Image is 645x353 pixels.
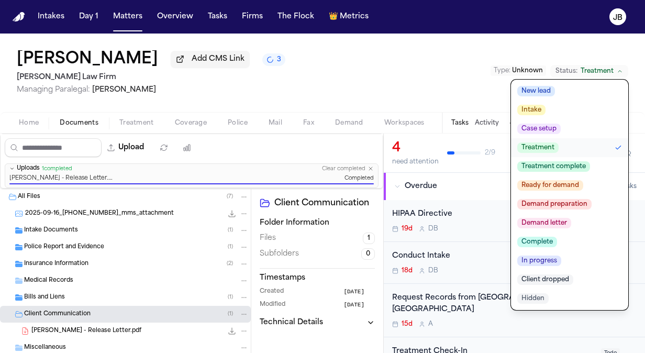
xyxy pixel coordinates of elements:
button: Edit Type: Unknown [491,65,546,76]
span: Intake Documents [24,226,78,235]
span: [DATE] [343,301,364,310]
span: 3 [277,56,281,64]
span: Status: [555,67,577,75]
h2: [PERSON_NAME] Law Firm [17,71,285,84]
span: ( 2 ) [227,261,233,267]
a: Overview [153,7,197,26]
button: Matters [109,7,147,26]
button: Download 2025-09-16_469-990-4136_mms_attachment [227,208,237,219]
span: 19d [402,225,413,233]
button: Hidden [511,289,628,308]
span: Miscellaneous [24,344,66,352]
span: ( 1 ) [228,294,233,300]
span: Client dropped [517,274,573,285]
span: Workspaces [384,119,425,127]
button: Tasks [451,119,469,127]
span: Created [260,288,284,296]
button: New lead [511,82,628,101]
span: Files [260,233,276,244]
span: D B [428,225,438,233]
span: ( 1 ) [228,227,233,233]
img: Finch Logo [13,12,25,22]
span: Insurance Information [24,260,88,269]
span: ( 7 ) [227,194,233,200]
span: All Files [18,193,40,202]
span: Subfolders [260,249,299,259]
span: Type : [494,68,510,74]
button: Technical Details [260,317,375,328]
div: need attention [392,158,439,166]
span: 1 completed [42,166,72,172]
button: [DATE] [343,301,375,310]
h3: Folder Information [260,218,375,228]
button: Case setup [511,119,628,138]
span: ( 1 ) [228,244,233,250]
button: Download J. Kirkpatrick - Release Letter.pdf [227,326,237,336]
span: Fax [303,119,314,127]
button: Demand letter [511,214,628,233]
h3: Technical Details [260,317,323,328]
button: Treatment [511,138,628,157]
span: Overdue [405,181,437,192]
button: In progress [511,251,628,270]
button: Day 1 [75,7,103,26]
span: Complete [517,237,557,247]
span: Treatment [581,67,614,75]
span: Demand [335,119,363,127]
span: [PERSON_NAME] - Release Letter.pdf [31,327,141,336]
span: Documents [60,119,98,127]
span: 2 / 9 [485,149,495,157]
h3: Timestamps [260,273,375,283]
span: ( 1 ) [228,311,233,317]
button: Activity [475,119,499,127]
button: Client dropped [511,270,628,289]
span: Ready for demand [517,180,583,191]
button: Add Task [505,116,520,130]
span: 0 [361,248,375,260]
ul: Status options [511,80,628,310]
span: Managing Paralegal: [17,86,90,94]
button: Uploads1completedClear completed [5,164,378,174]
span: Intake [517,105,546,115]
button: Ready for demand [511,176,628,195]
span: Mail [269,119,282,127]
span: Coverage [175,119,207,127]
button: Edit matter name [17,50,158,69]
div: 4 [392,140,439,157]
div: Open task: HIPAA Directive [384,200,645,242]
span: Demand preparation [517,199,592,209]
span: Unknown [512,68,543,74]
span: [PERSON_NAME] - Release Letter.pdf [9,175,114,183]
div: HIPAA Directive [392,208,595,220]
button: Demand preparation [511,195,628,214]
span: 2025-09-16_[PHONE_NUMBER]_mms_attachment [25,209,174,218]
button: Clear completed [322,166,365,172]
div: Open task: Request Records from Medical City Dallas Hospital [384,284,645,338]
button: Upload [102,138,150,157]
span: Police [228,119,248,127]
span: Add CMS Link [192,54,244,64]
div: Conduct Intake [392,250,595,262]
button: Complete [511,233,628,251]
span: A [428,320,433,328]
span: Modified [260,301,285,310]
span: New lead [517,86,555,96]
button: 3 active tasks [262,53,285,66]
button: The Flock [273,7,318,26]
button: Overdue4tasks [384,173,645,200]
button: Firms [238,7,267,26]
span: 18d [402,267,413,275]
span: 15d [402,320,413,328]
span: Uploads [17,165,40,173]
div: Request Records from [GEOGRAPHIC_DATA] [GEOGRAPHIC_DATA] [392,292,590,316]
button: crownMetrics [325,7,373,26]
button: [DATE] [343,288,375,296]
button: Treatment complete [511,157,628,176]
button: Tasks [204,7,231,26]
